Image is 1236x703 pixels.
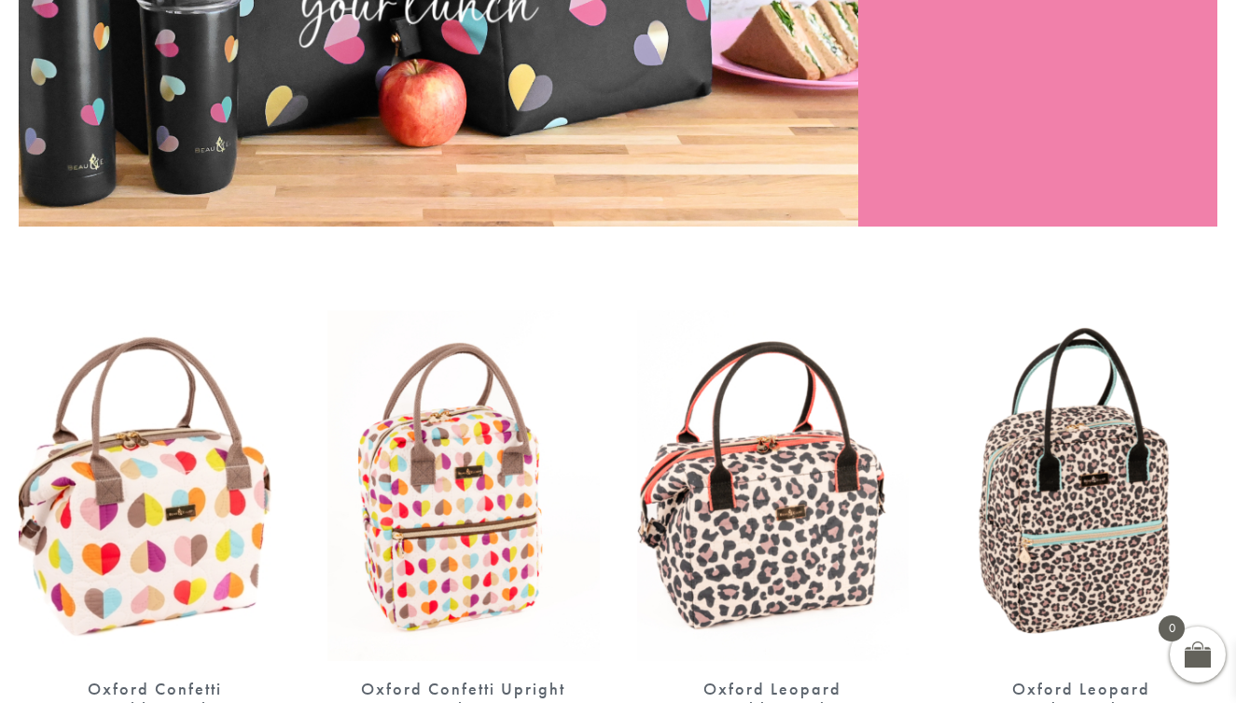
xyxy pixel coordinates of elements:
span: 0 [1159,615,1185,641]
